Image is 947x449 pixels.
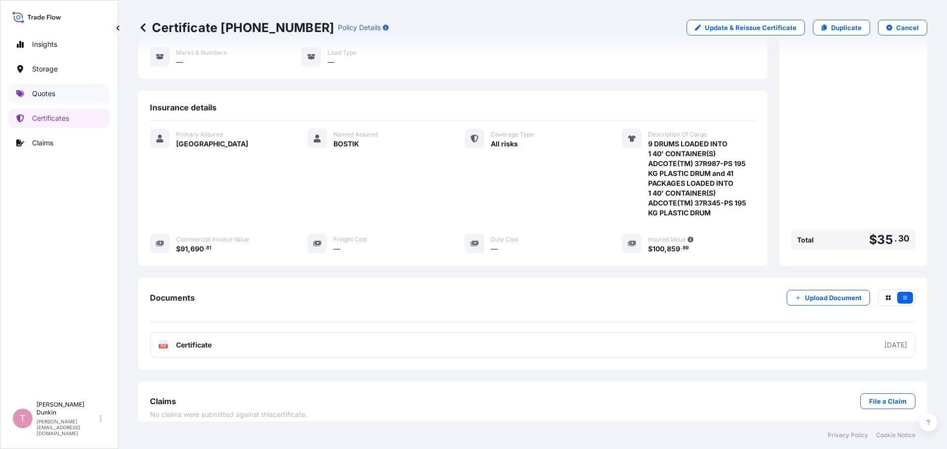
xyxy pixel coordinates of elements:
span: Certificate [176,340,212,350]
p: Claims [32,138,53,148]
p: [PERSON_NAME] Dunkin [36,401,98,416]
p: [PERSON_NAME][EMAIL_ADDRESS][DOMAIN_NAME] [36,418,98,436]
span: 91 [181,245,188,252]
a: Claims [8,133,110,153]
a: Cookie Notice [876,431,915,439]
span: Total [797,235,814,245]
span: 100 [653,245,664,252]
p: Certificates [32,113,69,123]
span: Primary Assured [176,131,223,138]
span: 81 [206,246,211,250]
span: 9 DRUMS LOADED INTO 1 40' CONTAINER(S) ADCOTE(TM) 37R987-PS 195 KG PLASTIC DRUM and 41 PACKAGES L... [648,139,756,218]
span: — [176,57,183,67]
span: BOSTIK [333,139,359,149]
p: Duplicate [831,23,862,33]
span: , [188,245,190,252]
span: T [20,414,26,423]
button: Upload Document [787,290,870,306]
p: Policy Details [338,23,381,33]
span: — [333,244,340,254]
span: Description Of Cargo [648,131,707,138]
span: . [894,236,897,242]
a: Update & Reissue Certificate [687,20,805,35]
span: Claims [150,396,176,406]
span: . [204,246,206,250]
a: File a Claim [860,393,915,409]
a: Duplicate [813,20,870,35]
p: Upload Document [805,293,862,303]
a: Privacy Policy [828,431,868,439]
span: 30 [898,236,910,242]
span: Commercial Invoice Value [176,236,249,243]
span: 35 [877,234,893,246]
span: $ [869,234,877,246]
span: Insured Value [648,236,686,243]
a: Storage [8,59,110,79]
span: $ [648,245,653,252]
a: Quotes [8,84,110,104]
p: Certificate [PHONE_NUMBER] [138,20,334,35]
p: Update & Reissue Certificate [705,23,797,33]
p: Insights [32,39,57,49]
span: [GEOGRAPHIC_DATA] [176,139,248,149]
span: $ [176,245,181,252]
span: , [664,245,667,252]
a: Certificates [8,108,110,128]
a: PDFCertificate[DATE] [150,332,915,358]
span: 89 [683,246,689,250]
span: Duty Cost [491,236,518,243]
span: — [328,57,334,67]
div: [DATE] [884,340,907,350]
span: Coverage Type [491,131,534,138]
span: No claims were submitted against this certificate . [150,410,307,419]
span: 859 [667,245,680,252]
span: Named Assured [333,131,378,138]
span: — [491,244,498,254]
span: Documents [150,293,195,303]
p: Storage [32,64,58,74]
a: Insights [8,35,110,54]
span: Freight Cost [333,236,367,243]
p: File a Claim [869,396,907,406]
span: . [681,246,682,250]
p: Cancel [896,23,919,33]
span: All risks [491,139,518,149]
p: Quotes [32,89,55,99]
button: Cancel [878,20,927,35]
span: 690 [190,245,204,252]
span: Insurance details [150,103,217,112]
text: PDF [160,345,167,348]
